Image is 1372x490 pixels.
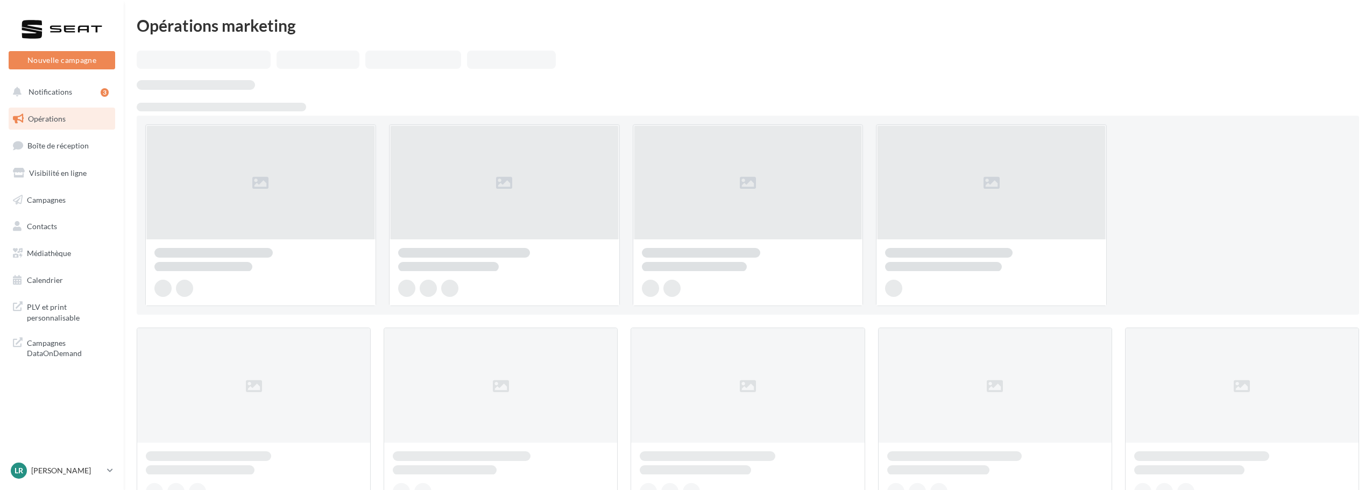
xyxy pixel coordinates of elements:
span: Opérations [28,114,66,123]
span: Calendrier [27,275,63,285]
span: Campagnes [27,195,66,204]
a: LR [PERSON_NAME] [9,460,115,481]
a: Médiathèque [6,242,117,265]
a: Boîte de réception [6,134,117,157]
button: Notifications 3 [6,81,113,103]
a: Calendrier [6,269,117,292]
span: Notifications [29,87,72,96]
span: Médiathèque [27,248,71,258]
span: LR [15,465,23,476]
p: [PERSON_NAME] [31,465,103,476]
a: Campagnes [6,189,117,211]
a: Opérations [6,108,117,130]
span: PLV et print personnalisable [27,300,111,323]
button: Nouvelle campagne [9,51,115,69]
a: Campagnes DataOnDemand [6,331,117,363]
a: Contacts [6,215,117,238]
span: Visibilité en ligne [29,168,87,177]
div: Opérations marketing [137,17,1359,33]
span: Campagnes DataOnDemand [27,336,111,359]
a: PLV et print personnalisable [6,295,117,327]
a: Visibilité en ligne [6,162,117,184]
div: 3 [101,88,109,97]
span: Contacts [27,222,57,231]
span: Boîte de réception [27,141,89,150]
